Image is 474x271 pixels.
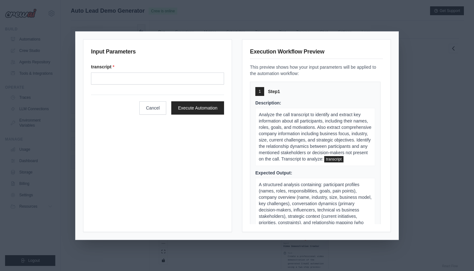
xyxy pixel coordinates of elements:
button: Cancel [139,101,167,115]
span: Step 1 [268,88,280,95]
p: This preview shows how your input parameters will be applied to the automation workflow: [250,64,383,77]
span: Expected Output: [255,170,292,175]
span: Description: [255,100,281,105]
h3: Execution Workflow Preview [250,47,383,59]
label: transcript [91,64,224,70]
iframe: Chat Widget [442,241,474,271]
button: Execute Automation [171,101,224,115]
span: transcript [324,156,343,162]
span: 1 [259,89,261,94]
span: Analyze the call transcript to identify and extract key information about all participants, inclu... [259,112,371,161]
h3: Input Parameters [91,47,224,59]
span: A structured analysis containing: participant profiles (names, roles, responsibilities, goals, pa... [259,182,372,244]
